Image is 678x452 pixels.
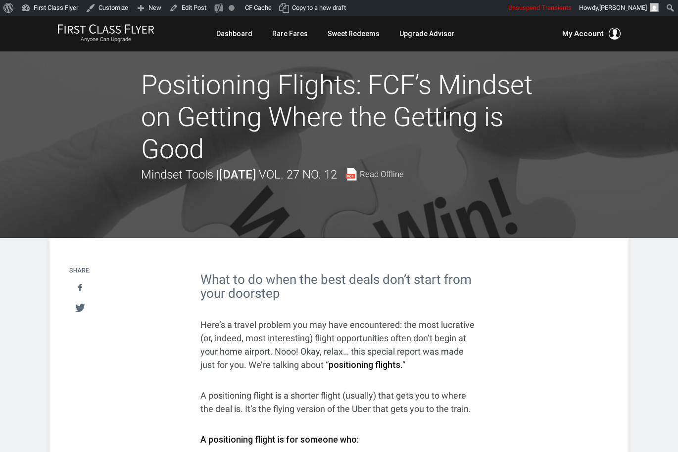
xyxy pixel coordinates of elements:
[562,28,621,40] button: My Account
[70,299,90,317] a: Tweet
[57,24,154,34] img: First Class Flyer
[562,28,604,40] span: My Account
[200,272,478,301] h2: What to do when the best deals don’t start from your doorstep
[141,165,404,184] div: Mindset Tools |
[219,168,256,181] strong: [DATE]
[345,168,357,181] img: pdf-file.svg
[328,25,380,43] a: Sweet Redeems
[599,4,647,11] span: [PERSON_NAME]
[200,434,359,445] strong: A positioning flight is for someone who:
[399,25,455,43] a: Upgrade Advisor
[345,168,404,181] a: Read Offline
[70,279,90,297] a: Share
[69,268,91,274] h4: Share:
[360,170,404,179] span: Read Offline
[200,389,478,415] p: A positioning flight is a shorter flight (usually) that gets you to where the deal is. It’s the f...
[508,4,572,11] span: Unsuspend Transients
[216,25,252,43] a: Dashboard
[272,25,308,43] a: Rare Fares
[329,360,402,370] strong: positioning flights.
[141,69,537,165] h1: Positioning Flights: FCF’s Mindset on Getting Where the Getting is Good
[57,36,154,43] small: Anyone Can Upgrade
[259,168,337,181] span: Vol. 27 No. 12
[200,318,478,371] p: Here’s a travel problem you may have encountered: the most lucrative (or, indeed, most interestin...
[57,24,154,44] a: First Class FlyerAnyone Can Upgrade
